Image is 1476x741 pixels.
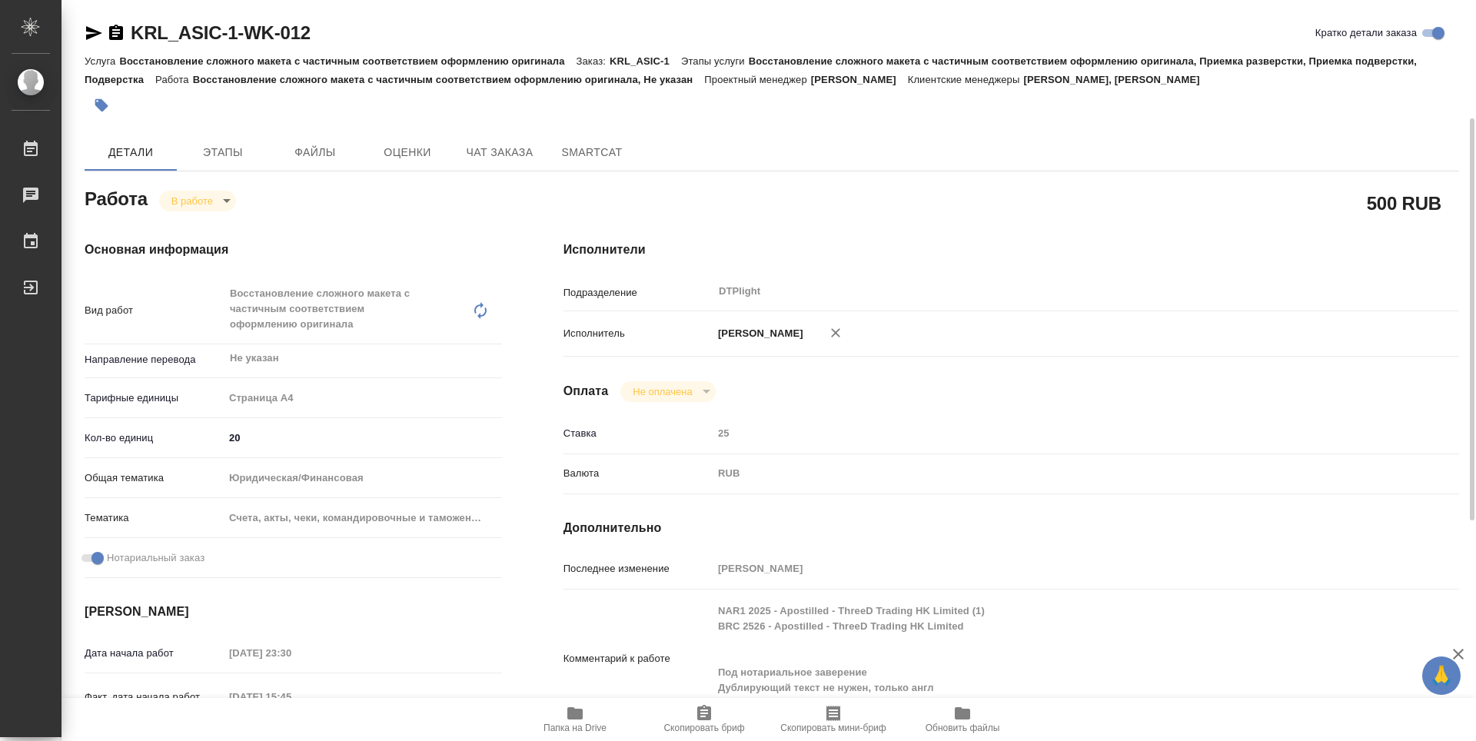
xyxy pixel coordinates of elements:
[811,74,908,85] p: [PERSON_NAME]
[85,352,224,367] p: Направление перевода
[159,191,236,211] div: В работе
[563,519,1459,537] h4: Дополнительно
[704,74,810,85] p: Проектный менеджер
[1315,25,1417,41] span: Кратко детали заказа
[713,460,1385,487] div: RUB
[119,55,576,67] p: Восстановление сложного макета с частичным соответствием оформлению оригинала
[620,381,715,402] div: В работе
[85,646,224,661] p: Дата начала работ
[563,466,713,481] p: Валюта
[640,698,769,741] button: Скопировать бриф
[563,382,609,400] h4: Оплата
[510,698,640,741] button: Папка на Drive
[628,385,696,398] button: Не оплачена
[713,326,803,341] p: [PERSON_NAME]
[563,285,713,301] p: Подразделение
[371,143,444,162] span: Оценки
[898,698,1027,741] button: Обновить файлы
[85,55,1417,85] p: Восстановление сложного макета с частичным соответствием оформлению оригинала, Приемка разверстки...
[713,422,1385,444] input: Пустое поле
[1023,74,1211,85] p: [PERSON_NAME], [PERSON_NAME]
[85,430,224,446] p: Кол-во единиц
[85,303,224,318] p: Вид работ
[563,561,713,577] p: Последнее изменение
[155,74,193,85] p: Работа
[908,74,1024,85] p: Клиентские менеджеры
[85,241,502,259] h4: Основная информация
[94,143,168,162] span: Детали
[1428,660,1454,692] span: 🙏
[681,55,749,67] p: Этапы услуги
[85,390,224,406] p: Тарифные единицы
[663,723,744,733] span: Скопировать бриф
[224,505,502,531] div: Счета, акты, чеки, командировочные и таможенные документы
[563,241,1459,259] h4: Исполнители
[85,470,224,486] p: Общая тематика
[224,465,502,491] div: Юридическая/Финансовая
[278,143,352,162] span: Файлы
[563,426,713,441] p: Ставка
[713,557,1385,580] input: Пустое поле
[107,24,125,42] button: Скопировать ссылку
[107,550,204,566] span: Нотариальный заказ
[85,55,119,67] p: Услуга
[463,143,537,162] span: Чат заказа
[1422,656,1461,695] button: 🙏
[193,74,705,85] p: Восстановление сложного макета с частичным соответствием оформлению оригинала, Не указан
[224,686,358,708] input: Пустое поле
[610,55,681,67] p: KRL_ASIC-1
[131,22,311,43] a: KRL_ASIC-1-WK-012
[85,510,224,526] p: Тематика
[85,24,103,42] button: Скопировать ссылку для ЯМессенджера
[186,143,260,162] span: Этапы
[85,603,502,621] h4: [PERSON_NAME]
[1367,190,1441,216] h2: 500 RUB
[544,723,607,733] span: Папка на Drive
[224,427,502,449] input: ✎ Введи что-нибудь
[555,143,629,162] span: SmartCat
[85,689,224,705] p: Факт. дата начала работ
[85,88,118,122] button: Добавить тэг
[167,194,218,208] button: В работе
[926,723,1000,733] span: Обновить файлы
[819,316,853,350] button: Удалить исполнителя
[563,651,713,666] p: Комментарий к работе
[769,698,898,741] button: Скопировать мини-бриф
[713,598,1385,716] textarea: NAR1 2025 - Apostilled - ThreeD Trading HK Limited (1) BRC 2526 - Apostilled - ThreeD Trading HK ...
[563,326,713,341] p: Исполнитель
[780,723,886,733] span: Скопировать мини-бриф
[224,385,502,411] div: Страница А4
[224,642,358,664] input: Пустое поле
[577,55,610,67] p: Заказ:
[85,184,148,211] h2: Работа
